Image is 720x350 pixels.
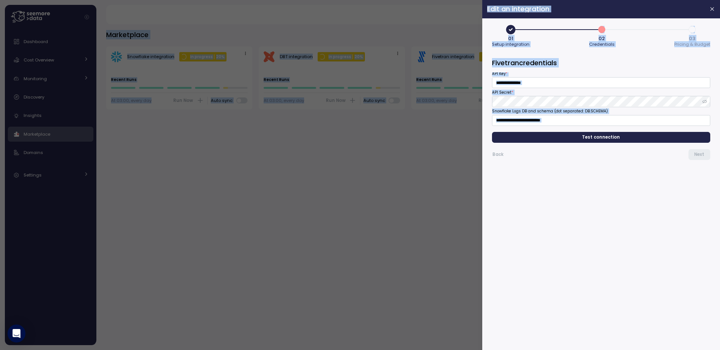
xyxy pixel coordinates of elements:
h2: Edit an integration [487,6,703,12]
span: 3 [686,23,699,36]
span: 2 [595,23,608,36]
span: Next [694,150,704,160]
span: Setup integration [492,42,529,46]
h3: Fivetran credentials [492,58,710,67]
span: Back [492,150,504,160]
span: 02 [599,36,605,41]
button: Back [492,149,504,160]
span: Pricing & Budget [674,42,710,46]
div: Open Intercom Messenger [7,325,25,343]
button: 303Pricing & Budget [674,23,710,48]
span: Test connection [582,132,620,142]
button: 01Setup integration [492,23,529,48]
button: Test connection [492,132,710,143]
button: Next [688,149,710,160]
button: 202Credentials [589,23,615,48]
span: 01 [508,36,513,41]
span: Credentials [589,42,615,46]
span: 03 [689,36,696,41]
